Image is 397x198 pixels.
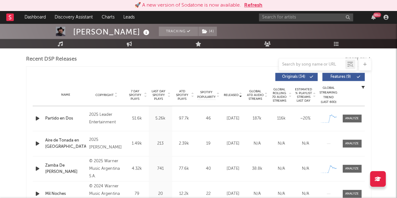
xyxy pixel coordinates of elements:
div: 4.32k [127,166,147,172]
button: Export CSV [345,57,371,61]
span: Global Rolling 7D Audio Streams [271,88,288,103]
a: Discovery Assistant [50,11,97,24]
button: Originals(34) [275,73,318,81]
div: 77.6k [174,166,194,172]
div: 5.26k [150,115,171,122]
div: 2.39k [174,141,194,147]
div: N/A [271,141,292,147]
div: 741 [150,166,171,172]
span: Spotify Popularity [197,90,216,99]
a: Zamba De [PERSON_NAME] [45,163,86,175]
span: Originals ( 34 ) [279,75,308,79]
div: 116k [271,115,292,122]
div: Name [45,93,86,97]
span: Features ( 9 ) [326,75,355,79]
div: N/A [295,141,316,147]
div: © 2025 Warner Music Argentina S.A. [89,158,123,180]
div: [DATE] [223,141,244,147]
span: Global ATD Audio Streams [247,89,264,101]
div: 2025 [PERSON_NAME] [89,136,123,151]
div: 12.2k [174,191,194,197]
span: Released [224,93,239,97]
div: 38.8k [247,166,268,172]
span: ATD Spotify Plays [174,89,190,101]
div: [DATE] [223,115,244,122]
button: Tracking [159,27,198,36]
div: [DATE] [223,191,244,197]
a: Aire de Tonada en [GEOGRAPHIC_DATA] [45,137,86,150]
div: 51.6k [127,115,147,122]
div: 79 [127,191,147,197]
div: 187k [247,115,268,122]
span: Estimated % Playlist Streams Last Day [295,88,312,103]
a: Partido en Dos [45,115,86,122]
div: 2025 Leader Entertainment [89,111,123,126]
div: 🚀 A new version of Sodatone is now available. [135,2,241,9]
div: N/A [271,166,292,172]
a: Mil Noches [45,191,86,197]
div: 20 [150,191,171,197]
div: N/A [247,191,268,197]
button: 99+ [371,15,376,20]
div: 46 [197,115,219,122]
div: 22 [197,191,219,197]
a: Dashboard [20,11,50,24]
div: 99 + [373,13,381,17]
div: [DATE] [223,166,244,172]
div: 1.49k [127,141,147,147]
div: N/A [271,191,292,197]
div: N/A [295,166,316,172]
span: Recent DSP Releases [26,56,77,63]
div: N/A [295,191,316,197]
div: 213 [150,141,171,147]
div: 40 [197,166,219,172]
button: (4) [198,27,217,36]
div: N/A [247,141,268,147]
div: 19 [197,141,219,147]
div: ~ 20 % [295,115,316,122]
input: Search for artists [259,13,353,21]
a: Charts [97,11,119,24]
button: Features(9) [322,73,365,81]
a: Leads [119,11,139,24]
input: Search by song name or URL [279,62,345,67]
span: 7 Day Spotify Plays [127,89,143,101]
span: ( 4 ) [198,27,217,36]
div: Global Streaming Trend (Last 60D) [319,86,338,104]
button: Refresh [244,2,262,9]
div: 97.7k [174,115,194,122]
div: [PERSON_NAME] [73,27,151,37]
span: Copyright [95,93,114,97]
span: Last Day Spotify Plays [150,89,167,101]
